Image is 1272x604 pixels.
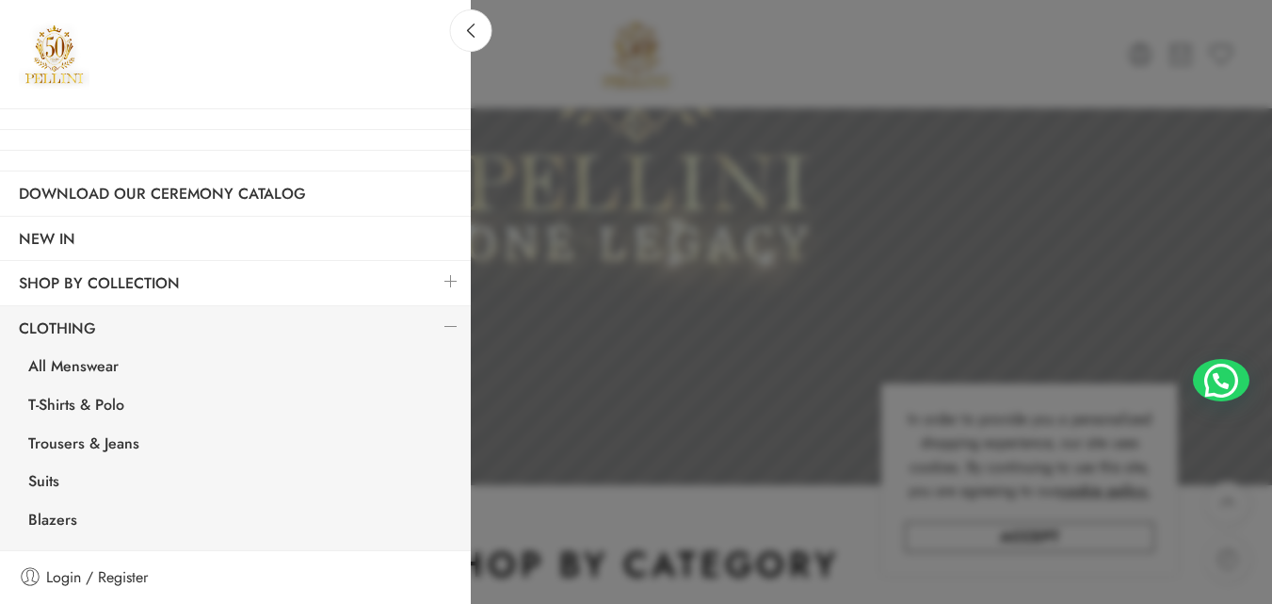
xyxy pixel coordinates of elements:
span: Login / Register [46,565,148,590]
a: Login / Register [19,565,452,590]
a: All Menswear [9,350,471,388]
a: Blazers [9,503,471,542]
img: Pellini [19,19,89,90]
a: Trousers & Jeans [9,427,471,465]
a: T-Shirts & Polo [9,388,471,427]
a: Shirts [9,541,471,580]
a: Pellini - [19,19,89,90]
a: Suits [9,465,471,503]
